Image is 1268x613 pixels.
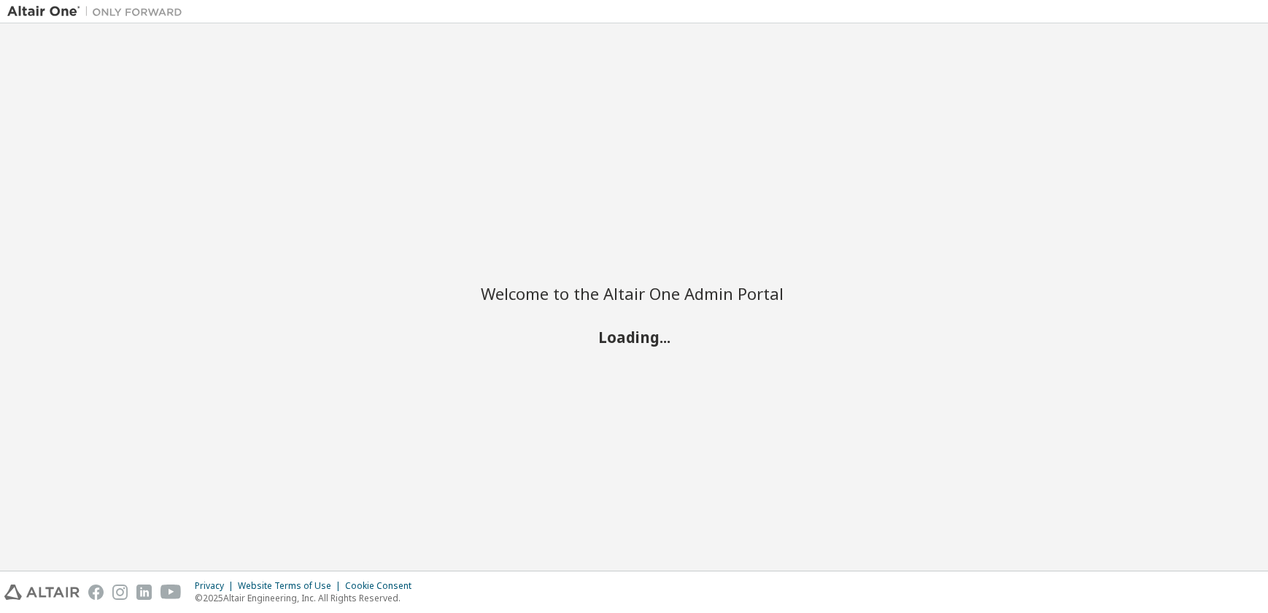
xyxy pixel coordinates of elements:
[195,580,238,592] div: Privacy
[195,592,420,604] p: © 2025 Altair Engineering, Inc. All Rights Reserved.
[7,4,190,19] img: Altair One
[4,585,80,600] img: altair_logo.svg
[481,283,787,304] h2: Welcome to the Altair One Admin Portal
[345,580,420,592] div: Cookie Consent
[238,580,345,592] div: Website Terms of Use
[112,585,128,600] img: instagram.svg
[161,585,182,600] img: youtube.svg
[481,328,787,347] h2: Loading...
[88,585,104,600] img: facebook.svg
[136,585,152,600] img: linkedin.svg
